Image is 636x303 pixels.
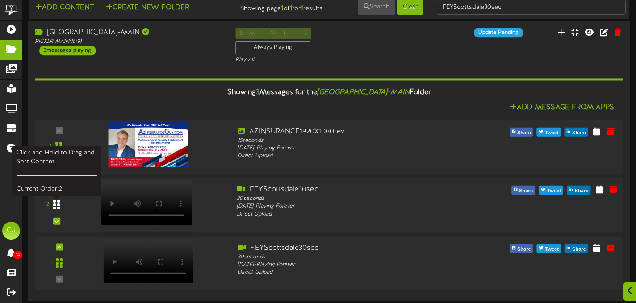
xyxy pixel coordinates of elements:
[539,186,563,195] button: Tweet
[565,128,588,137] button: Share
[256,88,259,96] span: 3
[237,195,471,203] div: 30 seconds
[567,186,590,195] button: Share
[35,38,222,46] div: PICKLR MAIN ( 16:9 )
[515,128,533,138] span: Share
[103,2,192,13] button: Create New Folder
[570,245,588,254] span: Share
[13,251,22,259] span: 14
[238,253,469,261] div: 30 seconds
[290,4,293,12] strong: 1
[573,186,590,196] span: Share
[510,244,533,253] button: Share
[317,88,410,96] i: [GEOGRAPHIC_DATA]-MAIN
[238,145,469,152] div: [DATE] - Playing Forever
[545,186,563,196] span: Tweet
[301,4,303,12] strong: 1
[238,261,469,269] div: [DATE] - Playing Forever
[237,211,471,218] div: Direct Upload
[238,269,469,276] div: Direct Upload
[35,28,222,38] div: [GEOGRAPHIC_DATA]-MAIN
[33,2,96,13] button: Add Content
[537,128,561,137] button: Tweet
[565,244,588,253] button: Share
[2,222,20,240] div: CJ
[511,186,535,195] button: Share
[39,46,96,55] div: 3 messages playing
[237,185,471,195] div: FEYScottsdale30sec
[108,122,188,167] img: 445b5772-2796-4596-9212-045ed0146ef2.jpg
[537,244,561,253] button: Tweet
[474,28,523,37] div: Update Pending
[543,245,560,254] span: Tweet
[238,137,469,145] div: 15 seconds
[543,128,560,138] span: Tweet
[515,245,533,254] span: Share
[510,128,533,137] button: Share
[238,243,469,253] div: FEYScottsdale30sec
[235,41,310,54] div: Always Playing
[235,56,423,64] div: Play All
[28,83,630,102] div: Showing Messages for the Folder
[281,4,284,12] strong: 1
[237,203,471,210] div: [DATE] - Playing Forever
[507,102,617,113] button: Add Message From Apps
[238,127,469,137] div: AZINSURANCE1920X1080rev
[238,152,469,160] div: Direct Upload
[570,128,588,138] span: Share
[517,186,535,196] span: Share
